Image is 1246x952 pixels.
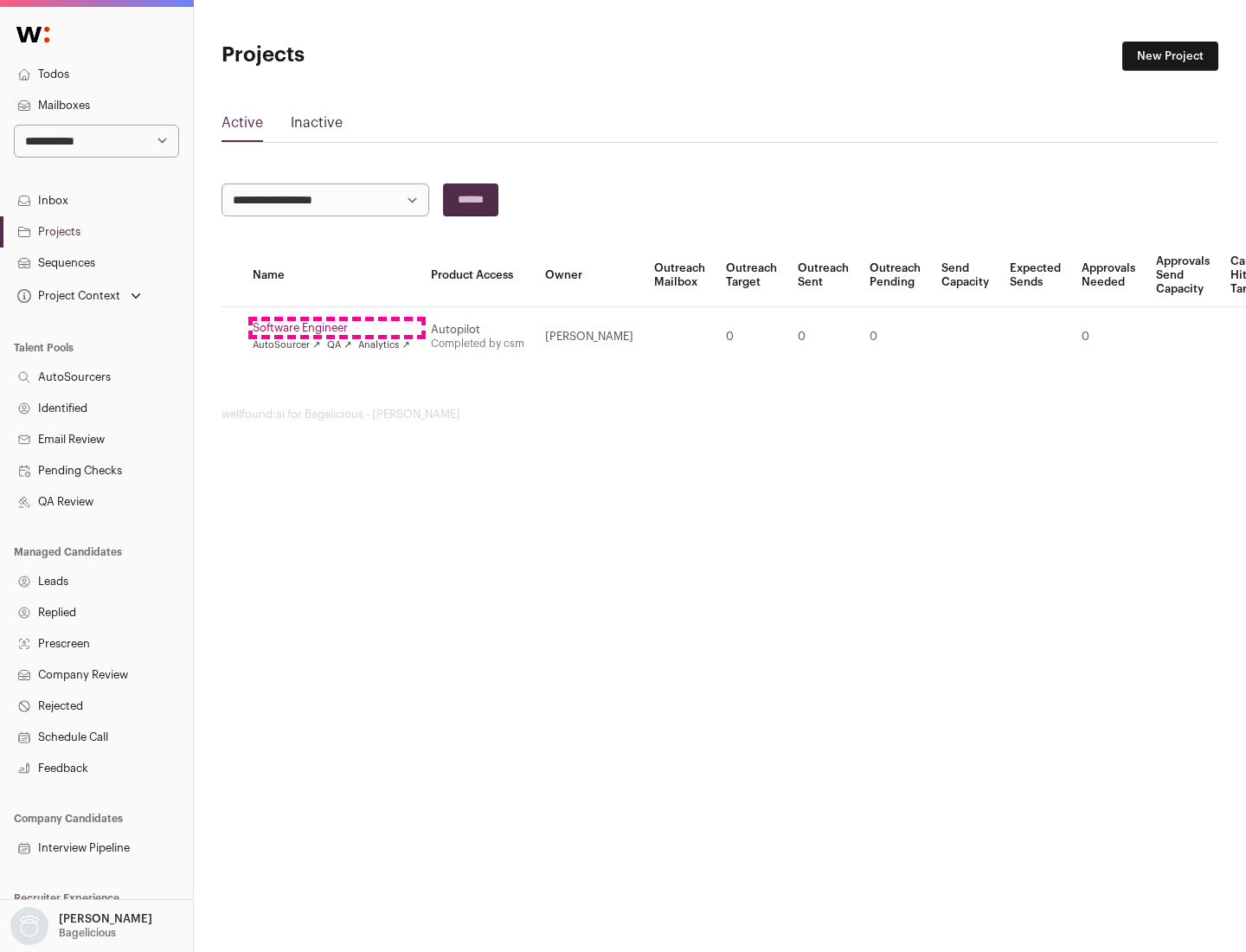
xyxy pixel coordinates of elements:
[535,307,644,367] td: [PERSON_NAME]
[999,244,1071,307] th: Expected Sends
[1122,42,1218,71] a: New Project
[431,338,524,349] a: Completed by csm
[327,338,351,352] a: QA ↗
[787,244,859,307] th: Outreach Sent
[1071,307,1146,367] td: 0
[14,289,120,303] div: Project Context
[931,244,999,307] th: Send Capacity
[222,42,554,69] h1: Projects
[14,284,145,308] button: Open dropdown
[535,244,644,307] th: Owner
[716,307,787,367] td: 0
[291,113,343,140] a: Inactive
[59,912,152,926] p: [PERSON_NAME]
[644,244,716,307] th: Outreach Mailbox
[10,907,48,945] img: nopic.png
[7,17,59,52] img: Wellfound
[431,323,524,337] div: Autopilot
[222,113,263,140] a: Active
[59,926,116,940] p: Bagelicious
[1146,244,1220,307] th: Approvals Send Capacity
[421,244,535,307] th: Product Access
[787,307,859,367] td: 0
[859,307,931,367] td: 0
[242,244,421,307] th: Name
[253,321,410,335] a: Software Engineer
[1071,244,1146,307] th: Approvals Needed
[7,907,156,945] button: Open dropdown
[253,338,320,352] a: AutoSourcer ↗
[222,408,1218,421] footer: wellfound:ai for Bagelicious - [PERSON_NAME]
[859,244,931,307] th: Outreach Pending
[358,338,409,352] a: Analytics ↗
[716,244,787,307] th: Outreach Target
